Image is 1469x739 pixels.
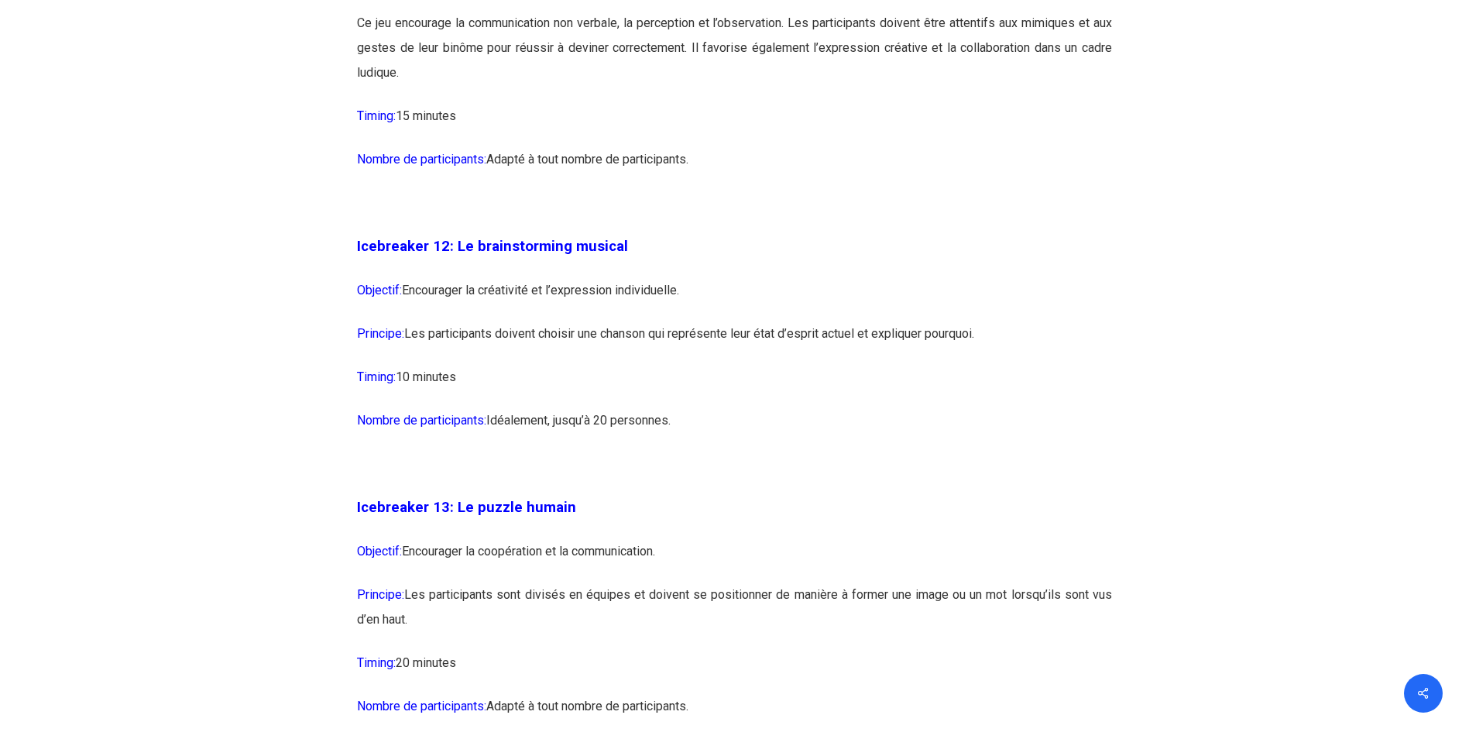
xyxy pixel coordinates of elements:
span: Nombre de participants: [357,699,486,713]
span: Objectif: [357,544,402,559]
span: Nombre de participants: [357,413,486,428]
span: Principe: [357,587,404,602]
span: Objectif: [357,283,402,297]
span: Icebreaker 12: Le brainstorming musical [357,238,628,255]
span: Timing: [357,369,396,384]
p: Idéalement, jusqu’à 20 personnes. [357,408,1112,452]
p: Les participants doivent choisir une chanson qui représente leur état d’esprit actuel et explique... [357,321,1112,365]
p: Les participants sont divisés en équipes et doivent se positionner de manière à former une image ... [357,583,1112,651]
p: 10 minutes [357,365,1112,408]
p: Adapté à tout nombre de participants. [357,147,1112,191]
p: 20 minutes [357,651,1112,694]
p: 15 minutes [357,104,1112,147]
p: Ce jeu encourage la communication non verbale, la perception et l’observation. Les participants d... [357,11,1112,104]
span: Nombre de participants: [357,152,486,167]
span: Timing: [357,655,396,670]
span: Timing: [357,108,396,123]
p: Encourager la coopération et la communication. [357,539,1112,583]
span: Principe: [357,326,404,341]
span: Icebreaker 13: Le puzzle humain [357,499,576,516]
p: Adapté à tout nombre de participants. [357,694,1112,737]
p: Encourager la créativité et l’expression individuelle. [357,278,1112,321]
